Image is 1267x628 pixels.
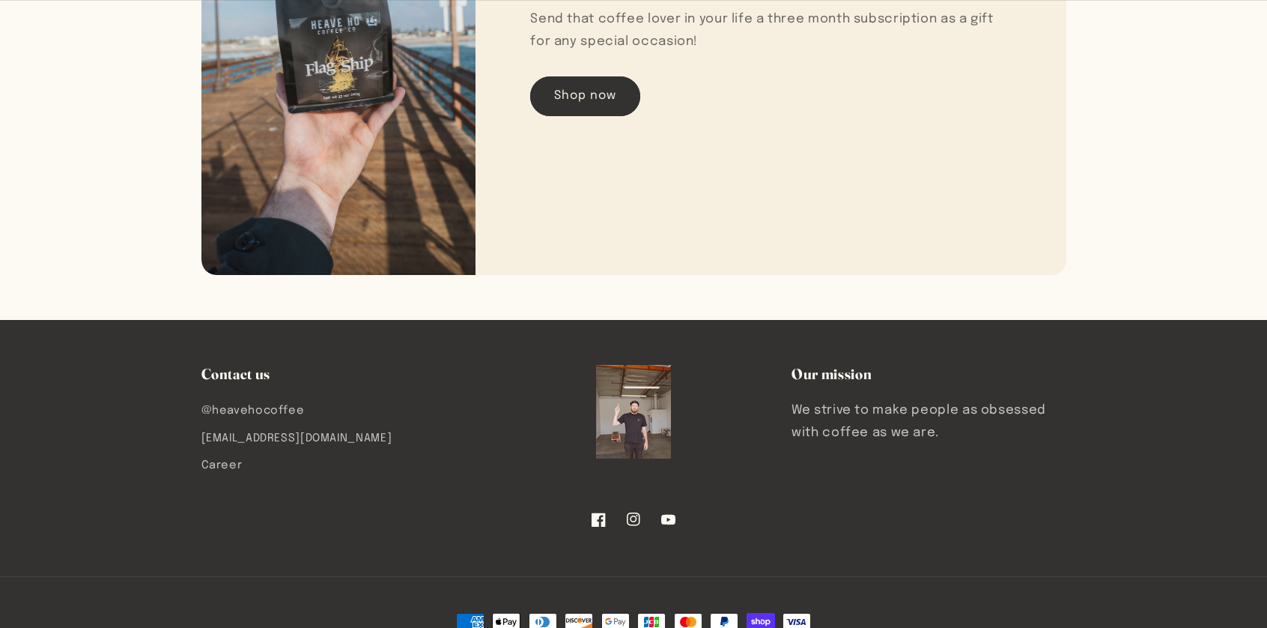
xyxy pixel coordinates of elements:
a: Career [201,452,243,479]
a: [EMAIL_ADDRESS][DOMAIN_NAME] [201,425,392,452]
a: Shop now [530,76,639,116]
p: We strive to make people as obsessed with coffee as we are. [792,399,1066,444]
p: Send that coffee lover in your life a three month subscription as a gift for any special occasion! [530,8,1011,52]
h2: Our mission [792,365,1066,384]
h2: Contact us [201,365,475,384]
a: @heavehocoffee [201,401,305,424]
